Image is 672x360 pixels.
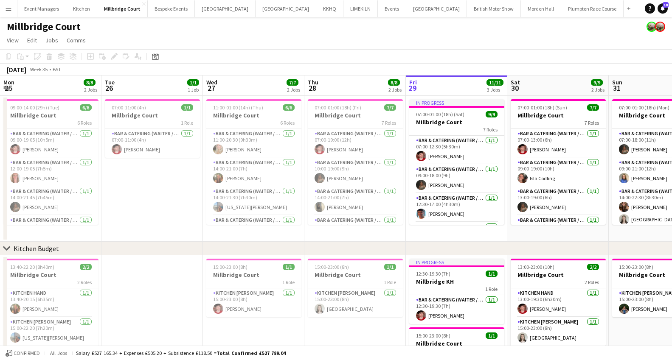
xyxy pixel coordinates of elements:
span: 7 Roles [483,126,498,133]
app-job-card: 15:00-23:00 (8h)1/1Millbridge Court1 RoleKitchen [PERSON_NAME]1/115:00-23:00 (8h)[GEOGRAPHIC_DATA] [308,259,403,317]
h3: Millbridge Court [409,118,504,126]
app-job-card: In progress12:30-19:30 (7h)1/1Millbridge KH1 RoleBar & Catering (Waiter / waitress)1/112:30-19:30... [409,259,504,324]
app-user-avatar: Staffing Manager [647,22,657,32]
span: Fri [409,78,417,86]
button: British Motor Show [467,0,521,17]
span: 07:00-01:00 (18h) (Mon) [619,104,669,111]
span: 6/6 [283,104,295,111]
span: 2/2 [587,264,599,270]
h3: Millbridge Court [206,271,301,279]
span: 6/6 [80,104,92,111]
a: View [3,35,22,46]
app-user-avatar: Staffing Manager [655,22,665,32]
span: Thu [308,78,318,86]
h3: Millbridge Court [511,112,606,119]
span: 13:40-22:20 (8h40m) [10,264,54,270]
app-card-role: Bar & Catering (Waiter / waitress)1/113:00-19:00 (6h)[PERSON_NAME] [511,187,606,215]
app-card-role: Bar & Catering (Waiter / waitress)1/110:00-19:00 (9h)[PERSON_NAME] [308,158,403,187]
app-card-role: Bar & Catering (Waiter / waitress)1/114:00-21:00 (7h)[PERSON_NAME] [206,158,301,187]
span: 7 Roles [585,120,599,126]
app-card-role: Bar & Catering (Waiter / waitress)1/112:30-17:00 (4h30m)[PERSON_NAME] [409,193,504,222]
button: Confirmed [4,349,41,358]
span: 9/9 [486,111,498,117]
app-job-card: 07:00-01:00 (18h) (Sun)7/7Millbridge Court7 RolesBar & Catering (Waiter / waitress)1/107:00-13:00... [511,99,606,225]
app-card-role: Bar & Catering (Waiter / waitress)1/111:00-20:30 (9h30m)[PERSON_NAME] [206,129,301,158]
app-card-role: Kitchen [PERSON_NAME]1/115:00-23:00 (8h)[PERSON_NAME] [206,288,301,317]
span: 28 [306,83,318,93]
app-card-role: Kitchen [PERSON_NAME]1/115:00-22:20 (7h20m)[US_STATE][PERSON_NAME] [3,317,98,346]
a: Comms [63,35,89,46]
span: 15:00-23:00 (8h) [213,264,247,270]
button: Events [378,0,406,17]
span: Comms [67,36,86,44]
div: Kitchen Budget [14,244,59,253]
span: 15:00-23:00 (8h) [315,264,349,270]
span: View [7,36,19,44]
span: Sat [511,78,520,86]
span: 15:00-23:00 (8h) [416,332,450,339]
span: 7/7 [587,104,599,111]
span: 9/9 [591,79,603,86]
app-job-card: 11:00-01:00 (14h) (Thu)6/6Millbridge Court6 RolesBar & Catering (Waiter / waitress)1/111:00-20:30... [206,99,301,225]
div: 2 Jobs [84,87,97,93]
span: 1/1 [187,79,199,86]
span: 1 Role [181,120,193,126]
span: Week 35 [28,66,49,73]
h3: Millbridge Court [308,271,403,279]
app-job-card: 09:00-14:00 (29h) (Tue)6/6Millbridge Court6 RolesBar & Catering (Waiter / waitress)1/109:00-19:05... [3,99,98,225]
span: 1/1 [283,264,295,270]
span: 8/8 [84,79,96,86]
span: 1/1 [486,332,498,339]
span: 6 Roles [280,120,295,126]
h3: Millbridge Court [511,271,606,279]
button: Morden Hall [521,0,561,17]
app-card-role: Bar & Catering (Waiter / waitress)1/114:00-22:30 (8h30m) [3,215,98,244]
span: 27 [205,83,217,93]
div: [DATE] [7,65,26,74]
span: Confirmed [14,350,40,356]
div: 1 Job [188,87,199,93]
span: 1 Role [282,279,295,285]
app-job-card: 07:00-11:00 (4h)1/1Millbridge Court1 RoleBar & Catering (Waiter / waitress)1/107:00-11:00 (4h)[PE... [105,99,200,158]
div: In progress07:00-01:00 (18h) (Sat)9/9Millbridge Court7 RolesBar & Catering (Waiter / waitress)1/1... [409,99,504,225]
span: Edit [27,36,37,44]
app-card-role: Bar & Catering (Waiter / waitress)1/109:00-19:00 (10h)Isla Codling [511,158,606,187]
app-job-card: 07:00-01:00 (18h) (Fri)7/7Millbridge Court7 RolesBar & Catering (Waiter / waitress)1/107:00-19:00... [308,99,403,225]
app-job-card: 13:40-22:20 (8h40m)2/2Millbridge Court2 RolesKitchen Hand1/113:40-20:15 (6h35m)[PERSON_NAME]Kitch... [3,259,98,346]
span: 29 [408,83,417,93]
div: In progress [409,99,504,106]
span: 12:30-19:30 (7h) [416,271,450,277]
span: 18 [663,2,669,8]
span: 11:00-01:00 (14h) (Thu) [213,104,263,111]
button: KKHQ [316,0,343,17]
a: 18 [658,3,668,14]
h3: Millbridge Court [308,112,403,119]
span: 7/7 [287,79,298,86]
h3: Millbridge Court [206,112,301,119]
span: 2 Roles [585,279,599,285]
app-card-role: Bar & Catering (Waiter / waitress)1/112:30-19:30 (7h)[PERSON_NAME] [409,295,504,324]
button: Kitchen [66,0,97,17]
span: Jobs [45,36,58,44]
button: Plumpton Race Course [561,0,624,17]
span: Sun [612,78,622,86]
app-card-role: Kitchen Hand1/113:40-20:15 (6h35m)[PERSON_NAME] [3,288,98,317]
button: Bespoke Events [148,0,195,17]
span: 1/1 [384,264,396,270]
app-card-role: Bar & Catering (Waiter / waitress)1/107:00-19:00 (12h)[PERSON_NAME] [308,129,403,158]
app-card-role: Bar & Catering (Waiter / waitress)1/114:00-22:00 (8h) [308,215,403,244]
app-card-role: Kitchen [PERSON_NAME]1/115:00-23:00 (8h)[GEOGRAPHIC_DATA] [511,317,606,346]
span: 7/7 [384,104,396,111]
h3: Millbridge Court [3,271,98,279]
span: Mon [3,78,14,86]
app-card-role: Bar & Catering (Waiter / waitress)1/114:00-23:00 (9h) [206,215,301,244]
span: 15:00-23:00 (8h) [619,264,653,270]
span: 1 Role [384,279,396,285]
span: 2/2 [80,264,92,270]
button: Event Managers [17,0,66,17]
span: 13:00-23:00 (10h) [517,264,554,270]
